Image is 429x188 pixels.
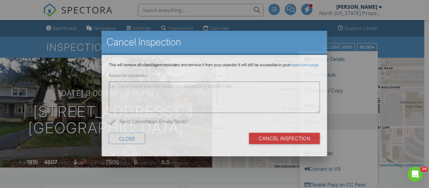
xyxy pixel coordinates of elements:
[109,62,320,67] p: This will remove all client/agent reminders and remove it from your calendar. It will still be ac...
[109,73,148,78] label: Reason for cancelation
[109,118,188,126] label: Send Cancellation Emails/Texts?
[106,36,322,48] h2: Cancel Inspection
[408,167,423,182] iframe: Intercom live chat
[290,62,318,67] a: Inspections page
[109,132,145,144] div: Close
[249,132,320,144] input: Cancel Inspection
[421,167,428,172] span: 10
